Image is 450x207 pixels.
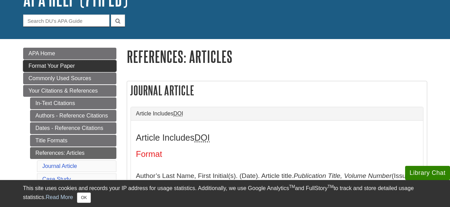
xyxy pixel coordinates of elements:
a: Read More [46,194,73,200]
h1: References: Articles [127,48,427,65]
a: References: Articles [30,147,116,159]
a: Commonly Used Sources [23,73,116,84]
p: Author’s Last Name, First Initial(s). (Date). Article title. (Issue Number), pages. DOI [136,166,418,206]
input: Search DU's APA Guide [23,15,109,27]
h2: Journal Article [127,81,427,100]
div: This site uses cookies and records your IP address for usage statistics. Additionally, we use Goo... [23,184,427,203]
a: APA Home [23,48,116,59]
abbr: Digital Object Identifier. This is the string of numbers associated with a particular article. No... [173,111,183,116]
a: Format Your Paper [23,60,116,72]
a: Dates - Reference Citations [30,122,116,134]
a: Journal Article [42,163,77,169]
button: Library Chat [405,166,450,180]
a: Article IncludesDOI [136,111,418,117]
span: APA Home [29,50,55,56]
i: Publication Title, Volume Number [294,172,392,179]
span: Your Citations & References [29,88,98,94]
a: Authors - Reference Citations [30,110,116,122]
sup: TM [289,184,295,189]
h3: Article Includes [136,133,418,143]
h4: Format [136,150,418,159]
a: Your Citations & References [23,85,116,97]
a: In-Text Citations [30,97,116,109]
button: Close [77,192,90,203]
sup: TM [328,184,334,189]
a: Case Study [42,176,71,182]
a: Title Formats [30,135,116,147]
abbr: Digital Object Identifier. This is the string of numbers associated with a particular article. No... [194,133,210,142]
span: Format Your Paper [29,63,75,69]
span: Commonly Used Sources [29,75,91,81]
